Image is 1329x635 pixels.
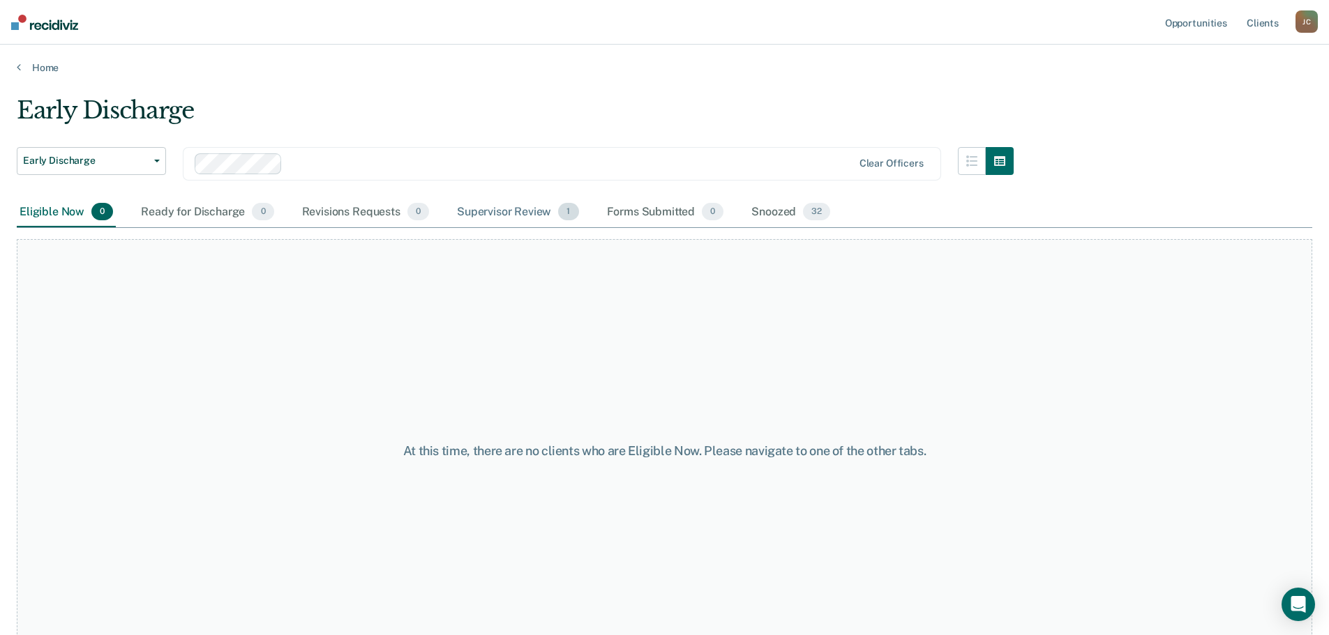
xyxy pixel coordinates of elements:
[11,15,78,30] img: Recidiviz
[341,443,989,459] div: At this time, there are no clients who are Eligible Now. Please navigate to one of the other tabs.
[604,197,727,228] div: Forms Submitted0
[702,203,723,221] span: 0
[859,158,924,169] div: Clear officers
[558,203,578,221] span: 1
[17,147,166,175] button: Early Discharge
[17,61,1312,74] a: Home
[252,203,273,221] span: 0
[23,155,149,167] span: Early Discharge
[407,203,429,221] span: 0
[17,96,1014,136] div: Early Discharge
[138,197,276,228] div: Ready for Discharge0
[803,203,830,221] span: 32
[1282,588,1315,621] div: Open Intercom Messenger
[299,197,432,228] div: Revisions Requests0
[1296,10,1318,33] button: JC
[454,197,582,228] div: Supervisor Review1
[17,197,116,228] div: Eligible Now0
[749,197,833,228] div: Snoozed32
[91,203,113,221] span: 0
[1296,10,1318,33] div: J C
